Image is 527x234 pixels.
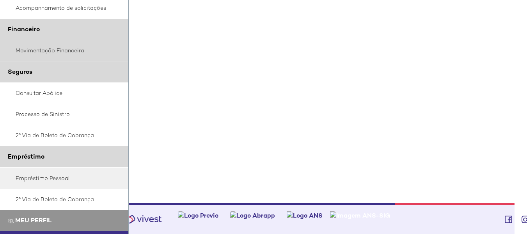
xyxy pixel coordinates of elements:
[8,68,32,76] span: Seguros
[15,216,51,224] span: Meu perfil
[178,211,218,220] img: Logo Previc
[287,211,323,220] img: Logo ANS
[330,211,390,220] img: Imagem ANS-SIG
[230,211,275,220] img: Logo Abrapp
[8,25,40,33] span: Financeiro
[8,218,14,224] img: Meu perfil
[116,203,515,234] footer: Vivest
[8,152,44,161] span: Empréstimo
[119,211,166,228] img: Vivest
